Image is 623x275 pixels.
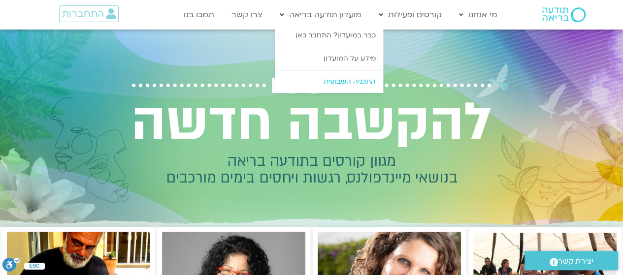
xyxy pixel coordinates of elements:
a: יצירת קשר [525,251,618,270]
h2: מגוון קורסים בתודעה בריאה בנושאי מיינדפולנס, רגשות ויחסים בימים מורכבים [119,153,505,186]
span: התחברות [62,8,104,19]
a: קורסים ופעילות [374,5,447,24]
a: צרו קשר [227,5,267,24]
span: להפתח [271,71,353,99]
h2: להקשבה חדשה [119,92,505,153]
a: התכניה השבועית [275,70,383,93]
a: התחברות [59,5,119,22]
a: כבר במועדון? התחבר כאן [275,24,383,47]
a: מידע על המועדון [275,47,383,70]
a: מי אנחנו [454,5,502,24]
span: יצירת קשר [558,255,593,268]
a: מועדון תודעה בריאה [275,5,366,24]
a: תמכו בנו [179,5,219,24]
img: תודעה בריאה [542,7,586,22]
